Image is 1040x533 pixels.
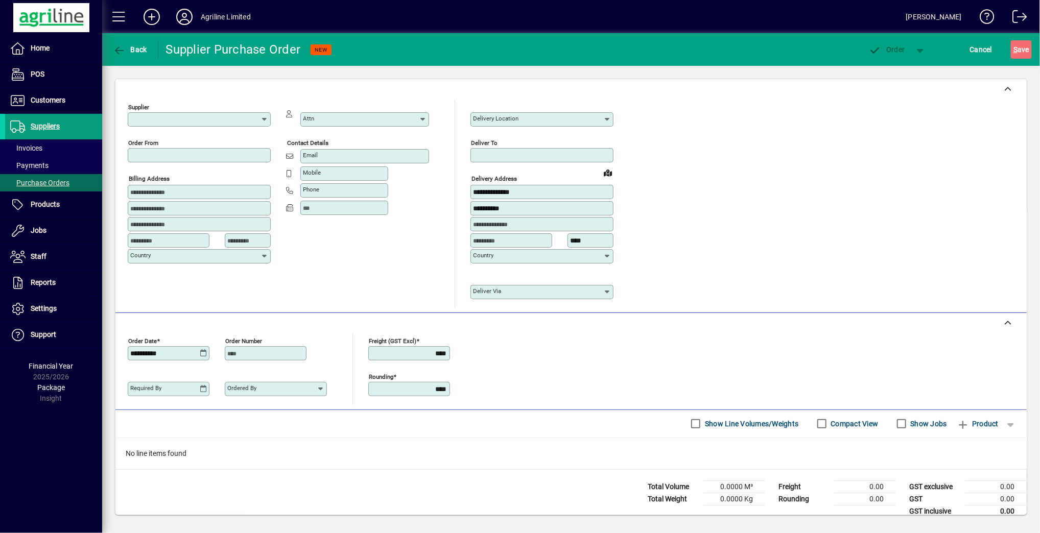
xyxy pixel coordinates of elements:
[5,192,102,217] a: Products
[1013,45,1018,54] span: S
[135,8,168,26] button: Add
[5,88,102,113] a: Customers
[225,337,262,344] mat-label: Order number
[315,46,327,53] span: NEW
[31,44,50,52] span: Home
[972,2,995,35] a: Knowledge Base
[967,40,995,59] button: Cancel
[600,164,616,181] a: View on map
[473,287,501,295] mat-label: Deliver via
[31,278,56,286] span: Reports
[5,296,102,322] a: Settings
[869,45,905,54] span: Order
[130,252,151,259] mat-label: Country
[5,174,102,191] a: Purchase Orders
[643,480,704,493] td: Total Volume
[166,41,301,58] div: Supplier Purchase Order
[473,252,493,259] mat-label: Country
[31,122,60,130] span: Suppliers
[227,384,256,392] mat-label: Ordered by
[130,384,161,392] mat-label: Required by
[909,419,947,429] label: Show Jobs
[704,480,765,493] td: 0.0000 M³
[471,139,498,147] mat-label: Deliver To
[31,330,56,338] span: Support
[31,70,44,78] span: POS
[303,115,314,122] mat-label: Attn
[965,480,1027,493] td: 0.00
[835,480,896,493] td: 0.00
[201,9,251,25] div: Agriline Limited
[965,505,1027,518] td: 0.00
[835,493,896,505] td: 0.00
[864,40,910,59] button: Order
[473,115,518,122] mat-label: Delivery Location
[31,252,46,260] span: Staff
[1005,2,1027,35] a: Logout
[128,139,158,147] mat-label: Order from
[5,218,102,244] a: Jobs
[904,480,965,493] td: GST exclusive
[369,337,416,344] mat-label: Freight (GST excl)
[303,152,318,159] mat-label: Email
[303,186,319,193] mat-label: Phone
[904,505,965,518] td: GST inclusive
[110,40,150,59] button: Back
[37,383,65,392] span: Package
[829,419,879,429] label: Compact View
[31,304,57,312] span: Settings
[128,104,149,111] mat-label: Supplier
[965,493,1027,505] td: 0.00
[1013,41,1029,58] span: ave
[906,9,962,25] div: [PERSON_NAME]
[5,244,102,270] a: Staff
[102,40,158,59] app-page-header-button: Back
[31,226,46,234] span: Jobs
[5,157,102,174] a: Payments
[1011,40,1032,59] button: Save
[29,362,74,370] span: Financial Year
[168,8,201,26] button: Profile
[10,161,49,169] span: Payments
[970,41,992,58] span: Cancel
[704,493,765,505] td: 0.0000 Kg
[5,322,102,348] a: Support
[10,179,69,187] span: Purchase Orders
[303,169,321,176] mat-label: Mobile
[773,480,835,493] td: Freight
[128,337,157,344] mat-label: Order date
[773,493,835,505] td: Rounding
[5,36,102,61] a: Home
[5,270,102,296] a: Reports
[115,438,1027,469] div: No line items found
[10,144,42,152] span: Invoices
[31,200,60,208] span: Products
[5,62,102,87] a: POS
[369,373,393,380] mat-label: Rounding
[113,45,147,54] span: Back
[31,96,65,104] span: Customers
[643,493,704,505] td: Total Weight
[5,139,102,157] a: Invoices
[904,493,965,505] td: GST
[703,419,798,429] label: Show Line Volumes/Weights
